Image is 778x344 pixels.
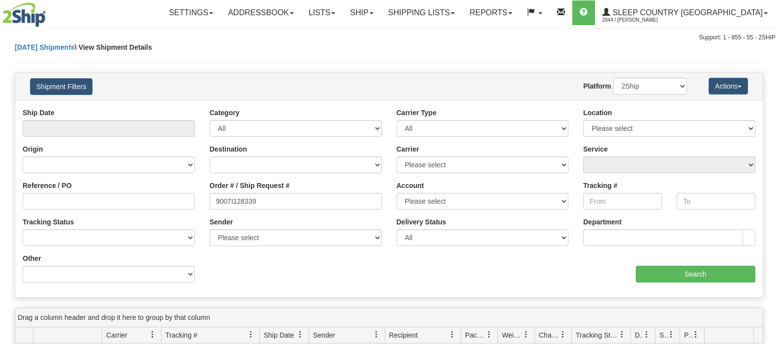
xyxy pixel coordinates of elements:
input: To [677,193,755,210]
div: Support: 1 - 855 - 55 - 2SHIP [2,33,776,42]
span: Pickup Status [684,330,692,340]
a: Weight filter column settings [518,326,534,343]
label: Other [23,253,41,263]
div: grid grouping header [15,308,763,327]
label: Carrier [397,144,419,154]
span: Tracking # [165,330,197,340]
a: Pickup Status filter column settings [687,326,704,343]
a: Sender filter column settings [368,326,385,343]
label: Sender [210,217,233,227]
span: 2044 / [PERSON_NAME] [602,15,676,25]
iframe: chat widget [755,122,777,222]
label: Origin [23,144,43,154]
a: Shipping lists [381,0,462,25]
a: Reports [462,0,520,25]
label: Ship Date [23,108,55,118]
span: Weight [502,330,523,340]
label: Delivery Status [397,217,446,227]
span: Recipient [389,330,418,340]
a: Recipient filter column settings [444,326,461,343]
span: Carrier [106,330,127,340]
button: Shipment Filters [30,78,93,95]
label: Order # / Ship Request # [210,181,290,190]
input: From [583,193,662,210]
a: Charge filter column settings [555,326,571,343]
a: Ship Date filter column settings [292,326,309,343]
label: Account [397,181,424,190]
a: Tracking Status filter column settings [614,326,630,343]
a: Addressbook [220,0,301,25]
label: Reference / PO [23,181,72,190]
label: Carrier Type [397,108,436,118]
label: Department [583,217,622,227]
button: Actions [709,78,748,94]
span: Charge [539,330,560,340]
label: Tracking Status [23,217,74,227]
label: Destination [210,144,247,154]
a: Sleep Country [GEOGRAPHIC_DATA] 2044 / [PERSON_NAME] [595,0,775,25]
a: Lists [301,0,342,25]
span: Shipment Issues [659,330,668,340]
a: Tracking # filter column settings [243,326,259,343]
input: Search [636,266,755,282]
img: logo2044.jpg [2,2,46,27]
a: Carrier filter column settings [144,326,161,343]
a: [DATE] Shipments [15,43,75,51]
a: Settings [161,0,220,25]
label: Platform [583,81,611,91]
span: Delivery Status [635,330,643,340]
span: Tracking Status [576,330,619,340]
label: Location [583,108,612,118]
a: Ship [342,0,380,25]
span: Sleep Country [GEOGRAPHIC_DATA] [610,8,763,17]
span: Packages [465,330,486,340]
label: Tracking # [583,181,617,190]
a: Delivery Status filter column settings [638,326,655,343]
label: Service [583,144,608,154]
span: Sender [313,330,335,340]
span: \ View Shipment Details [75,43,152,51]
label: Category [210,108,240,118]
span: Ship Date [264,330,294,340]
a: Shipment Issues filter column settings [663,326,680,343]
a: Packages filter column settings [481,326,498,343]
